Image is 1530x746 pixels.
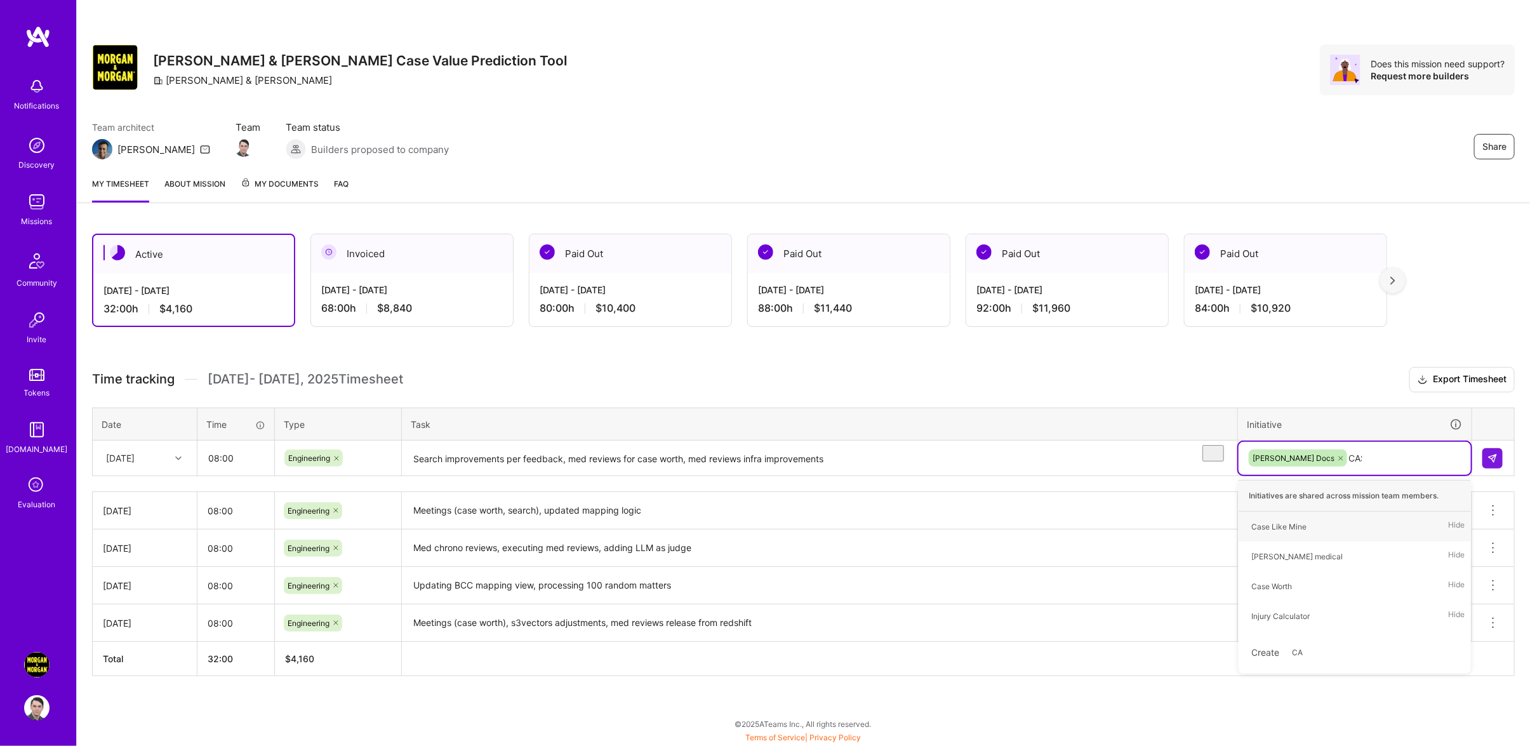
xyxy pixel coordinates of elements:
img: Paid Out [540,244,555,260]
button: Export Timesheet [1409,367,1515,392]
div: Case Like Mine [1251,520,1307,533]
span: Builders proposed to company [311,143,449,156]
span: Engineering [288,618,329,628]
span: Engineering [288,581,329,590]
div: 84:00 h [1195,302,1376,315]
img: Team Member Avatar [234,138,253,157]
span: Hide [1448,518,1465,535]
span: $8,840 [377,302,412,315]
div: [PERSON_NAME] & [PERSON_NAME] [153,74,332,87]
div: 32:00 h [103,302,284,316]
a: My Documents [241,177,319,203]
textarea: Meetings (case worth, search), updated mapping logic [403,493,1236,528]
div: 80:00 h [540,302,721,315]
div: 88:00 h [758,302,940,315]
div: [DATE] [103,542,187,555]
img: Company Logo [92,44,138,90]
a: Morgan & Morgan Case Value Prediction Tool [21,652,53,677]
img: tokens [29,369,44,381]
i: icon SelectionTeam [25,474,49,498]
span: Share [1482,140,1507,153]
span: $10,400 [595,302,635,315]
span: Hide [1448,578,1465,595]
div: [DATE] - [DATE] [758,283,940,296]
img: User Avatar [24,695,50,721]
img: Active [110,245,125,260]
span: Engineering [288,506,329,516]
button: Share [1474,134,1515,159]
span: My Documents [241,177,319,191]
span: [PERSON_NAME] Docs [1253,453,1334,463]
a: Team Member Avatar [236,137,252,158]
input: HH:MM [197,494,274,528]
div: Time [206,418,265,431]
div: [DATE] [106,451,135,465]
i: icon Chevron [175,455,182,462]
div: [DATE] - [DATE] [321,283,503,296]
img: Invoiced [321,244,336,260]
div: [DATE] - [DATE] [1195,283,1376,296]
span: Hide [1448,608,1465,625]
span: Engineering [288,453,330,463]
textarea: Updating BCC mapping view, processing 100 random matters [403,568,1236,603]
input: HH:MM [197,606,274,640]
div: [DATE] - [DATE] [540,283,721,296]
span: Team architect [92,121,210,134]
span: Team status [286,121,449,134]
div: [DATE] [103,616,187,630]
div: Notifications [15,99,60,112]
span: $10,920 [1251,302,1291,315]
div: [DATE] - [DATE] [103,284,284,297]
div: Create [1245,637,1465,667]
img: teamwork [24,189,50,215]
span: Engineering [288,543,329,553]
img: Paid Out [1195,244,1210,260]
div: Paid Out [748,234,950,273]
img: Paid Out [976,244,992,260]
i: icon CompanyGray [153,76,163,86]
div: Paid Out [529,234,731,273]
div: Initiative [1247,417,1463,432]
img: Community [22,246,52,276]
div: [DATE] [103,579,187,592]
span: Hide [1448,548,1465,565]
img: logo [25,25,51,48]
div: Does this mission need support? [1371,58,1505,70]
i: icon Download [1418,373,1428,387]
div: Paid Out [966,234,1168,273]
span: Time tracking [92,371,175,387]
img: Paid Out [758,244,773,260]
img: Invite [24,307,50,333]
div: [DOMAIN_NAME] [6,443,68,456]
img: Morgan & Morgan Case Value Prediction Tool [24,652,50,677]
span: CA [1286,644,1309,661]
div: Tokens [24,386,50,399]
span: [DATE] - [DATE] , 2025 Timesheet [208,371,403,387]
input: HH:MM [198,441,274,475]
div: © 2025 ATeams Inc., All rights reserved. [76,708,1530,740]
span: $4,160 [159,302,192,316]
div: Request more builders [1371,70,1505,82]
div: Invite [27,333,47,346]
div: [DATE] [103,504,187,517]
th: Date [93,408,197,441]
div: Initiatives are shared across mission team members. [1239,480,1471,512]
div: Community [17,276,57,290]
img: Submit [1487,453,1498,463]
div: [PERSON_NAME] medical [1251,550,1343,563]
th: Type [275,408,402,441]
div: 92:00 h [976,302,1158,315]
div: 68:00 h [321,302,503,315]
span: $ 4,160 [285,653,314,664]
div: Active [93,235,294,274]
div: Discovery [19,158,55,171]
span: | [745,733,861,742]
span: Team [236,121,260,134]
a: Privacy Policy [809,733,861,742]
a: About Mission [164,177,225,203]
div: Missions [22,215,53,228]
h3: [PERSON_NAME] & [PERSON_NAME] Case Value Prediction Tool [153,53,567,69]
img: discovery [24,133,50,158]
img: bell [24,74,50,99]
th: Task [402,408,1238,441]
